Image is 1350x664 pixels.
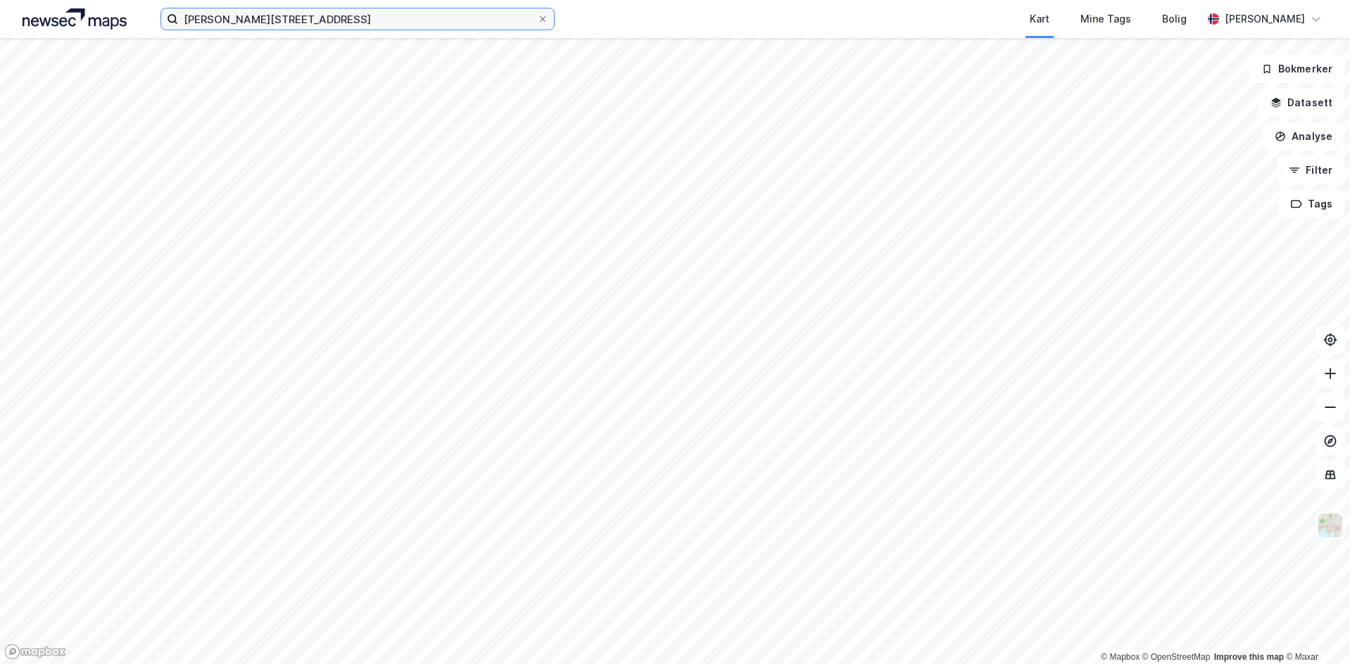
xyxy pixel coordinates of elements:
button: Bokmerker [1249,55,1344,83]
a: Mapbox homepage [4,644,66,660]
div: [PERSON_NAME] [1225,11,1305,27]
a: Mapbox [1101,652,1140,662]
img: Z [1317,512,1344,539]
input: Søk på adresse, matrikkel, gårdeiere, leietakere eller personer [178,8,537,30]
button: Tags [1279,190,1344,218]
div: Bolig [1162,11,1187,27]
button: Analyse [1263,122,1344,151]
div: Kart [1030,11,1049,27]
a: Improve this map [1214,652,1284,662]
button: Datasett [1258,89,1344,117]
a: OpenStreetMap [1142,652,1211,662]
button: Filter [1277,156,1344,184]
iframe: Chat Widget [1280,596,1350,664]
img: logo.a4113a55bc3d86da70a041830d287a7e.svg [23,8,127,30]
div: Mine Tags [1080,11,1131,27]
